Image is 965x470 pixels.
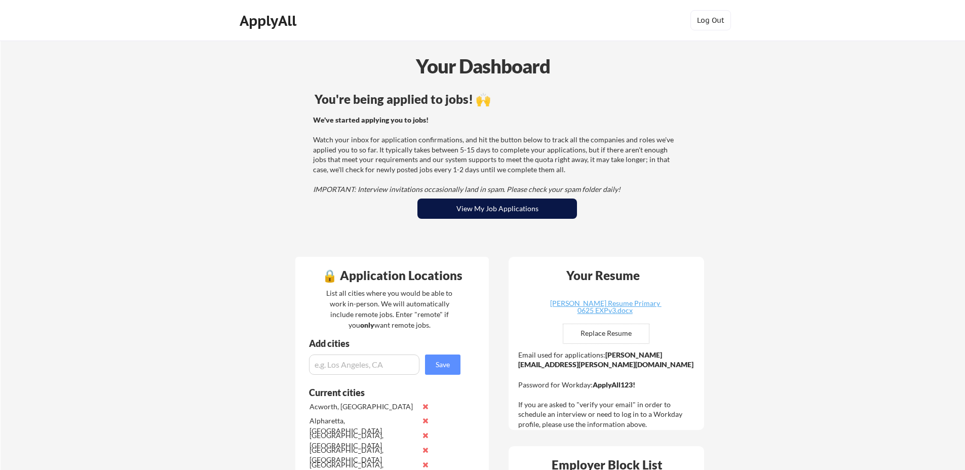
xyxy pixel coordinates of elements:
div: [PERSON_NAME] Resume Primary 0625 EXPv3.docx [545,300,665,314]
div: Acworth, [GEOGRAPHIC_DATA] [310,402,416,412]
div: List all cities where you would be able to work in-person. We will automatically include remote j... [320,288,459,330]
div: Your Resume [553,269,653,282]
div: Watch your inbox for application confirmations, and hit the button below to track all the compani... [313,115,678,194]
div: ApplyAll [240,12,299,29]
button: View My Job Applications [417,199,577,219]
button: Save [425,355,460,375]
div: 🔒 Application Locations [298,269,486,282]
div: Email used for applications: Password for Workday: If you are asked to "verify your email" in ord... [518,350,697,429]
strong: ApplyAll123! [593,380,635,389]
div: Your Dashboard [1,52,965,81]
div: Current cities [309,388,449,397]
strong: We've started applying you to jobs! [313,115,429,124]
a: [PERSON_NAME] Resume Primary 0625 EXPv3.docx [545,300,665,316]
strong: only [360,321,374,329]
div: You're being applied to jobs! 🙌 [315,93,680,105]
div: Add cities [309,339,463,348]
input: e.g. Los Angeles, CA [309,355,419,375]
button: Log Out [690,10,731,30]
div: [GEOGRAPHIC_DATA], [GEOGRAPHIC_DATA] [310,445,416,465]
div: [GEOGRAPHIC_DATA], [GEOGRAPHIC_DATA] [310,430,416,450]
div: Alpharetta, [GEOGRAPHIC_DATA] [310,416,416,436]
em: IMPORTANT: Interview invitations occasionally land in spam. Please check your spam folder daily! [313,185,621,193]
strong: [PERSON_NAME][EMAIL_ADDRESS][PERSON_NAME][DOMAIN_NAME] [518,350,693,369]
